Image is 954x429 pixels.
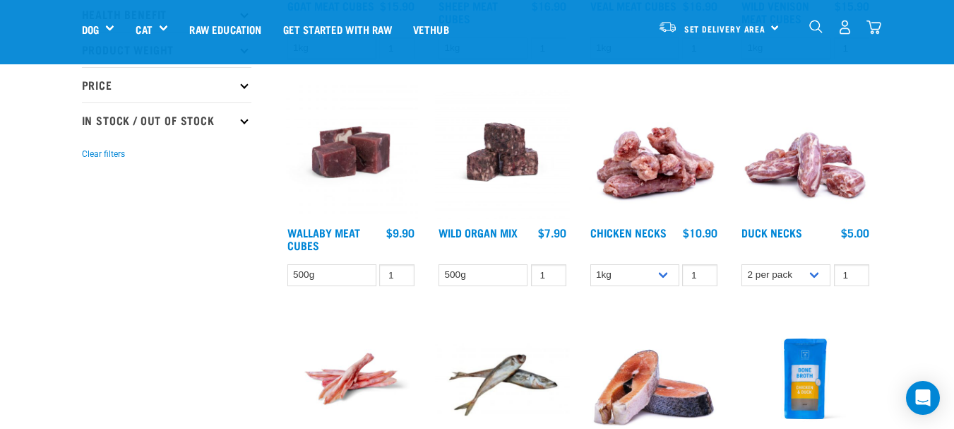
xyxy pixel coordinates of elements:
[658,20,677,33] img: van-moving.png
[682,264,717,286] input: 1
[738,85,873,220] img: Pile Of Duck Necks For Pets
[379,264,415,286] input: 1
[538,226,566,239] div: $7.90
[809,20,823,33] img: home-icon-1@2x.png
[439,229,518,235] a: Wild Organ Mix
[82,148,125,160] button: Clear filters
[741,229,802,235] a: Duck Necks
[284,85,419,220] img: Wallaby Meat Cubes
[834,264,869,286] input: 1
[837,20,852,35] img: user.png
[531,264,566,286] input: 1
[386,226,415,239] div: $9.90
[590,229,667,235] a: Chicken Necks
[403,1,460,57] a: Vethub
[287,229,360,248] a: Wallaby Meat Cubes
[906,381,940,415] div: Open Intercom Messenger
[179,1,272,57] a: Raw Education
[841,226,869,239] div: $5.00
[82,102,251,138] p: In Stock / Out Of Stock
[273,1,403,57] a: Get started with Raw
[866,20,881,35] img: home-icon@2x.png
[82,21,99,37] a: Dog
[136,21,152,37] a: Cat
[435,85,570,220] img: Wild Organ Mix
[82,67,251,102] p: Price
[587,85,722,220] img: Pile Of Chicken Necks For Pets
[683,226,717,239] div: $10.90
[684,26,766,31] span: Set Delivery Area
